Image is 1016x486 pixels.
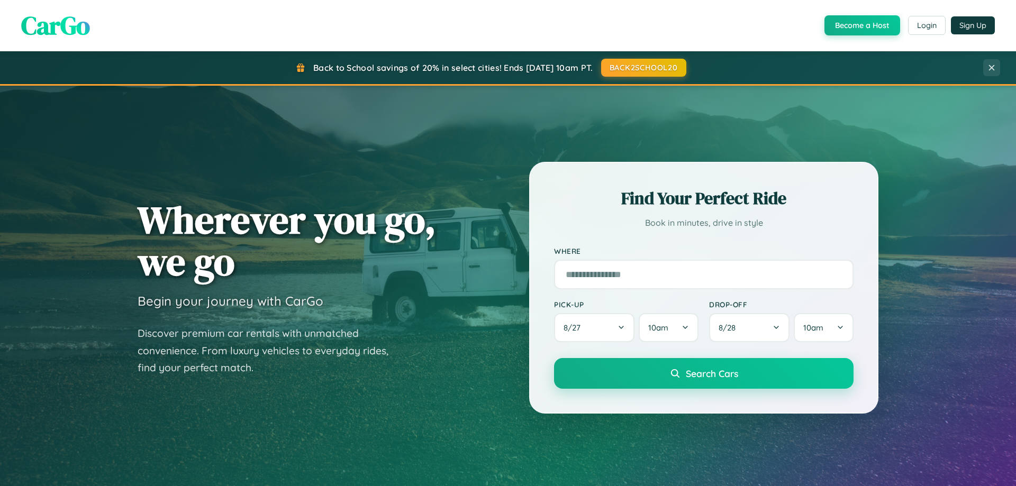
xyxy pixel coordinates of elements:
button: Become a Host [824,15,900,35]
button: Login [908,16,946,35]
span: 10am [803,323,823,333]
h2: Find Your Perfect Ride [554,187,854,210]
label: Where [554,246,854,255]
span: CarGo [21,8,90,43]
button: 8/27 [554,313,634,342]
button: 10am [639,313,698,342]
span: 8 / 28 [719,323,741,333]
span: Search Cars [686,368,738,379]
button: 8/28 [709,313,790,342]
span: 10am [648,323,668,333]
button: 10am [794,313,854,342]
button: BACK2SCHOOL20 [601,59,686,77]
button: Search Cars [554,358,854,389]
p: Discover premium car rentals with unmatched convenience. From luxury vehicles to everyday rides, ... [138,325,402,377]
span: Back to School savings of 20% in select cities! Ends [DATE] 10am PT. [313,62,593,73]
h1: Wherever you go, we go [138,199,436,282]
span: 8 / 27 [564,323,586,333]
label: Pick-up [554,300,698,309]
p: Book in minutes, drive in style [554,215,854,231]
h3: Begin your journey with CarGo [138,293,323,309]
button: Sign Up [951,16,995,34]
label: Drop-off [709,300,854,309]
